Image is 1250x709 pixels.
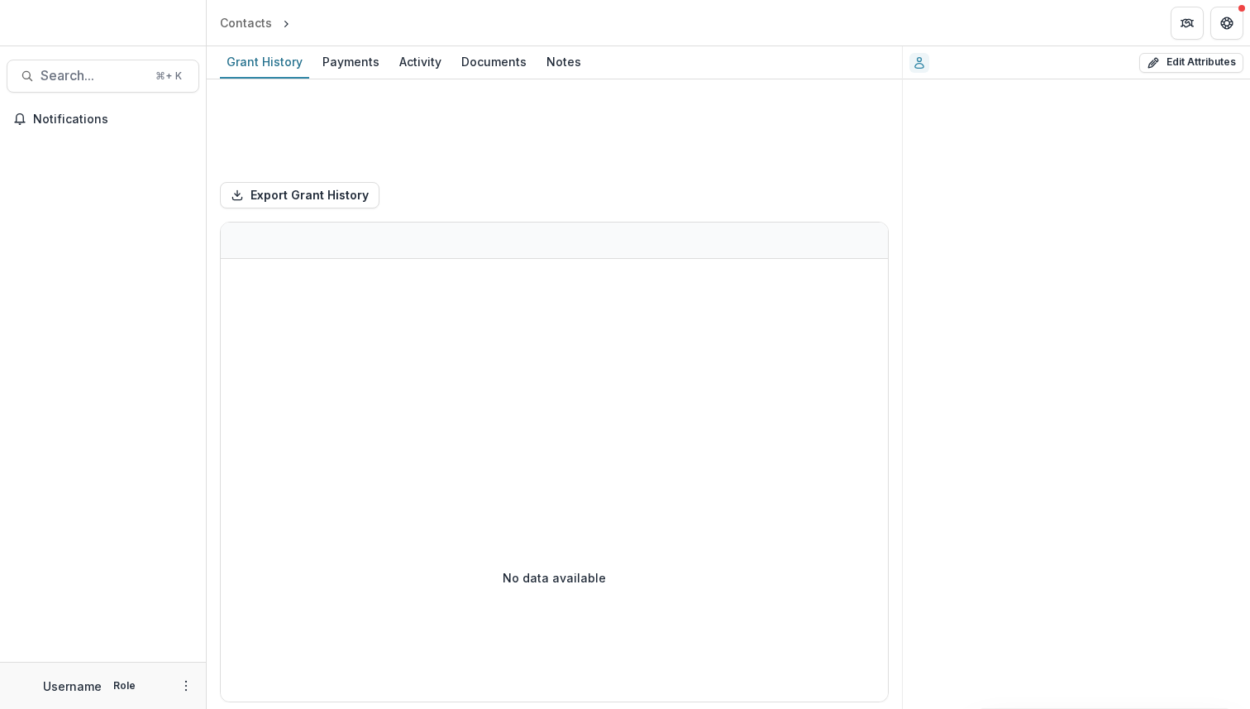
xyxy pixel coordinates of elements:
[7,60,199,93] button: Search...
[1171,7,1204,40] button: Partners
[7,106,199,132] button: Notifications
[540,50,588,74] div: Notes
[393,50,448,74] div: Activity
[41,68,146,84] span: Search...
[108,678,141,693] p: Role
[1210,7,1243,40] button: Get Help
[220,14,272,31] div: Contacts
[316,46,386,79] a: Payments
[220,182,379,208] button: Export Grant History
[152,67,185,85] div: ⌘ + K
[220,50,309,74] div: Grant History
[393,46,448,79] a: Activity
[455,50,533,74] div: Documents
[316,50,386,74] div: Payments
[43,678,102,695] p: Username
[220,46,309,79] a: Grant History
[455,46,533,79] a: Documents
[503,569,606,587] p: No data available
[213,11,279,35] a: Contacts
[33,113,193,127] span: Notifications
[1139,53,1243,73] button: Edit Attributes
[176,676,196,696] button: More
[540,46,588,79] a: Notes
[213,11,364,35] nav: breadcrumb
